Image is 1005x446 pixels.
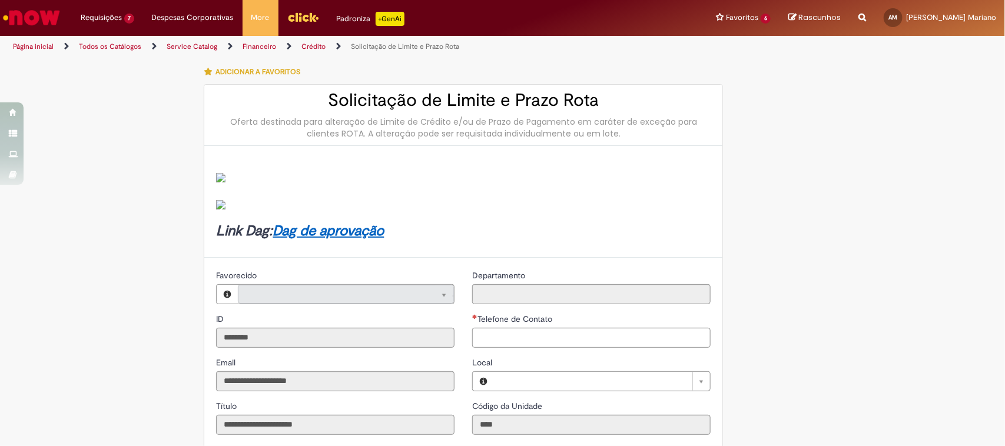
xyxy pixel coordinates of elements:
a: Página inicial [13,42,54,51]
input: Código da Unidade [472,415,711,435]
span: Somente leitura - ID [216,314,226,324]
label: Somente leitura - Email [216,357,238,368]
span: 6 [761,14,771,24]
span: Requisições [81,12,122,24]
input: Telefone de Contato [472,328,711,348]
span: Despesas Corporativas [152,12,234,24]
span: [PERSON_NAME] Mariano [906,12,996,22]
div: Oferta destinada para alteração de Limite de Crédito e/ou de Prazo de Pagamento em caráter de exc... [216,116,711,139]
img: sys_attachment.do [216,200,225,209]
span: Somente leitura - Título [216,401,239,411]
span: Somente leitura - Email [216,357,238,368]
h2: Solicitação de Limite e Prazo Rota [216,91,711,110]
span: Necessários [472,314,477,319]
button: Local, Visualizar este registro [473,372,494,391]
span: Adicionar a Favoritos [215,67,300,76]
input: Título [216,415,455,435]
img: click_logo_yellow_360x200.png [287,8,319,26]
span: More [251,12,270,24]
span: Local [472,357,495,368]
button: Favorecido, Visualizar este registro [217,285,238,304]
a: Service Catalog [167,42,217,51]
a: Financeiro [243,42,276,51]
span: Somente leitura - Código da Unidade [472,401,545,411]
a: Rascunhos [788,12,841,24]
a: Limpar campo Local [494,372,710,391]
a: Dag de aprovação [273,222,384,240]
a: Limpar campo Favorecido [238,285,454,304]
label: Somente leitura - Título [216,400,239,412]
label: Somente leitura - Departamento [472,269,528,281]
span: AM [889,14,898,21]
input: ID [216,328,455,348]
div: Padroniza [337,12,404,26]
button: Adicionar a Favoritos [204,59,307,84]
label: Somente leitura - ID [216,313,226,325]
span: Telefone de Contato [477,314,555,324]
label: Somente leitura - Código da Unidade [472,400,545,412]
span: 7 [124,14,134,24]
img: ServiceNow [1,6,62,29]
img: sys_attachment.do [216,173,225,182]
a: Solicitação de Limite e Prazo Rota [351,42,459,51]
p: +GenAi [376,12,404,26]
span: Favoritos [726,12,758,24]
ul: Trilhas de página [9,36,661,58]
span: Rascunhos [798,12,841,23]
input: Email [216,371,455,391]
a: Todos os Catálogos [79,42,141,51]
a: Crédito [301,42,326,51]
span: Somente leitura - Favorecido [216,270,259,281]
strong: Link Dag: [216,222,384,240]
input: Departamento [472,284,711,304]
